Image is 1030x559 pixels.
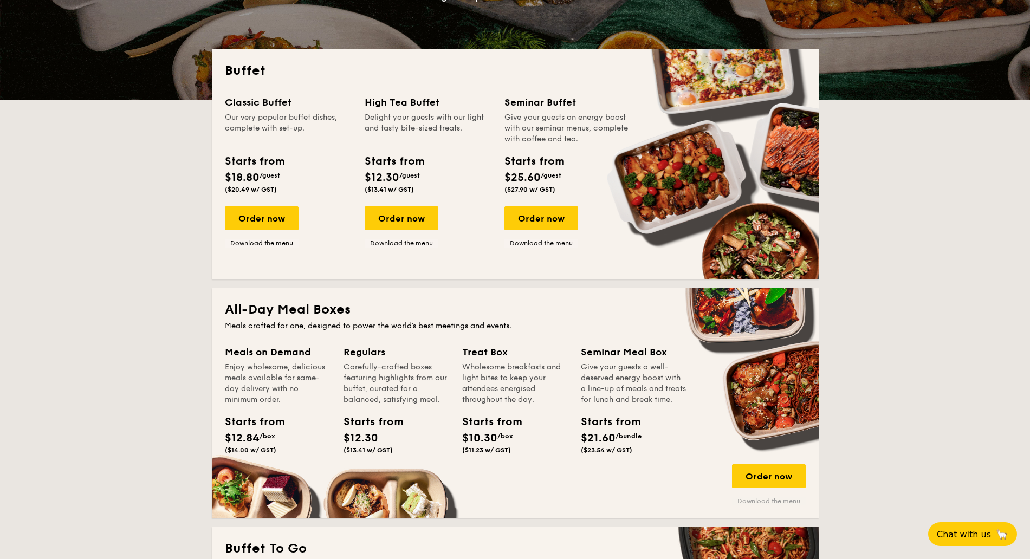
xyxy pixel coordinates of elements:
div: Carefully-crafted boxes featuring highlights from our buffet, curated for a balanced, satisfying ... [344,362,449,405]
div: Starts from [504,153,563,170]
span: $12.30 [344,432,378,445]
span: 🦙 [995,528,1008,541]
div: Seminar Meal Box [581,344,686,360]
div: Order now [365,206,438,230]
div: Order now [225,206,299,230]
div: Starts from [344,414,392,430]
div: Treat Box [462,344,568,360]
h2: Buffet To Go [225,540,806,557]
div: Meals on Demand [225,344,331,360]
div: Classic Buffet [225,95,352,110]
span: /guest [260,172,280,179]
div: High Tea Buffet [365,95,491,110]
span: $12.84 [225,432,260,445]
div: Delight your guests with our light and tasty bite-sized treats. [365,112,491,145]
h2: Buffet [225,62,806,80]
div: Our very popular buffet dishes, complete with set-up. [225,112,352,145]
a: Download the menu [732,497,806,505]
span: $18.80 [225,171,260,184]
span: ($13.41 w/ GST) [365,186,414,193]
div: Starts from [581,414,630,430]
span: ($13.41 w/ GST) [344,446,393,454]
button: Chat with us🦙 [928,522,1017,546]
a: Download the menu [365,239,438,248]
a: Download the menu [225,239,299,248]
span: ($20.49 w/ GST) [225,186,277,193]
span: /bundle [616,432,642,440]
div: Give your guests a well-deserved energy boost with a line-up of meals and treats for lunch and br... [581,362,686,405]
div: Order now [504,206,578,230]
div: Wholesome breakfasts and light bites to keep your attendees energised throughout the day. [462,362,568,405]
div: Seminar Buffet [504,95,631,110]
div: Give your guests an energy boost with our seminar menus, complete with coffee and tea. [504,112,631,145]
div: Regulars [344,344,449,360]
span: ($11.23 w/ GST) [462,446,511,454]
span: ($14.00 w/ GST) [225,446,276,454]
span: /guest [541,172,561,179]
span: $21.60 [581,432,616,445]
span: Chat with us [937,529,991,539]
span: /box [260,432,275,440]
div: Starts from [225,153,284,170]
span: /box [497,432,513,440]
span: ($23.54 w/ GST) [581,446,632,454]
div: Starts from [365,153,424,170]
div: Starts from [225,414,274,430]
span: $25.60 [504,171,541,184]
span: /guest [399,172,420,179]
span: $12.30 [365,171,399,184]
div: Order now [732,464,806,488]
div: Starts from [462,414,511,430]
div: Meals crafted for one, designed to power the world's best meetings and events. [225,321,806,331]
div: Enjoy wholesome, delicious meals available for same-day delivery with no minimum order. [225,362,331,405]
span: $10.30 [462,432,497,445]
a: Download the menu [504,239,578,248]
span: ($27.90 w/ GST) [504,186,555,193]
h2: All-Day Meal Boxes [225,301,806,318]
